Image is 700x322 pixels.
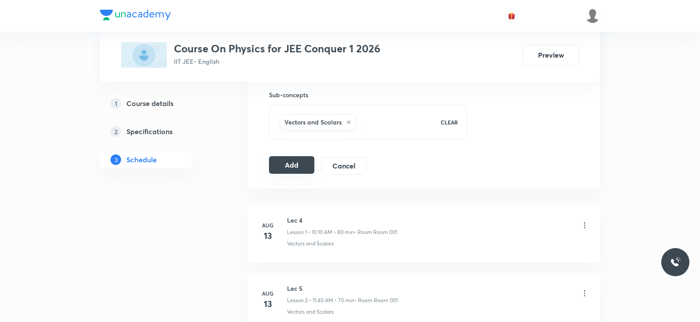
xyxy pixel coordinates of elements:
[259,221,276,229] h6: Aug
[174,57,380,66] p: IIT JEE • English
[287,240,334,248] p: Vectors and Scalars
[100,10,171,22] a: Company Logo
[111,154,121,165] p: 3
[354,296,398,304] p: • Room Room 001
[269,156,314,174] button: Add
[523,44,579,66] button: Preview
[287,216,397,225] h6: Lec 4
[321,157,367,175] button: Cancel
[126,154,157,165] h5: Schedule
[174,42,380,55] h3: Course On Physics for JEE Conquer 1 2026
[287,296,354,304] p: Lesson 2 • 11:40 AM • 70 min
[354,228,397,236] p: • Room Room 001
[508,12,516,20] img: avatar
[259,289,276,297] h6: Aug
[100,10,171,20] img: Company Logo
[100,95,220,112] a: 1Course details
[505,9,519,23] button: avatar
[670,257,681,267] img: ttu
[287,308,334,316] p: Vectors and Scalars
[126,98,173,109] h5: Course details
[126,126,173,137] h5: Specifications
[121,42,167,68] img: EE9CA7CD-8724-4AFF-BF5F-D8113B260BB5_plus.png
[111,126,121,137] p: 2
[111,98,121,109] p: 1
[284,117,342,127] h6: Vectors and Scalars
[269,90,467,99] h6: Sub-concepts
[585,8,600,23] img: Saniya Tarannum
[100,123,220,140] a: 2Specifications
[287,284,398,293] h6: Lec 5
[441,118,458,126] p: CLEAR
[259,297,276,311] h4: 13
[287,228,354,236] p: Lesson 1 • 10:10 AM • 80 min
[259,229,276,242] h4: 13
